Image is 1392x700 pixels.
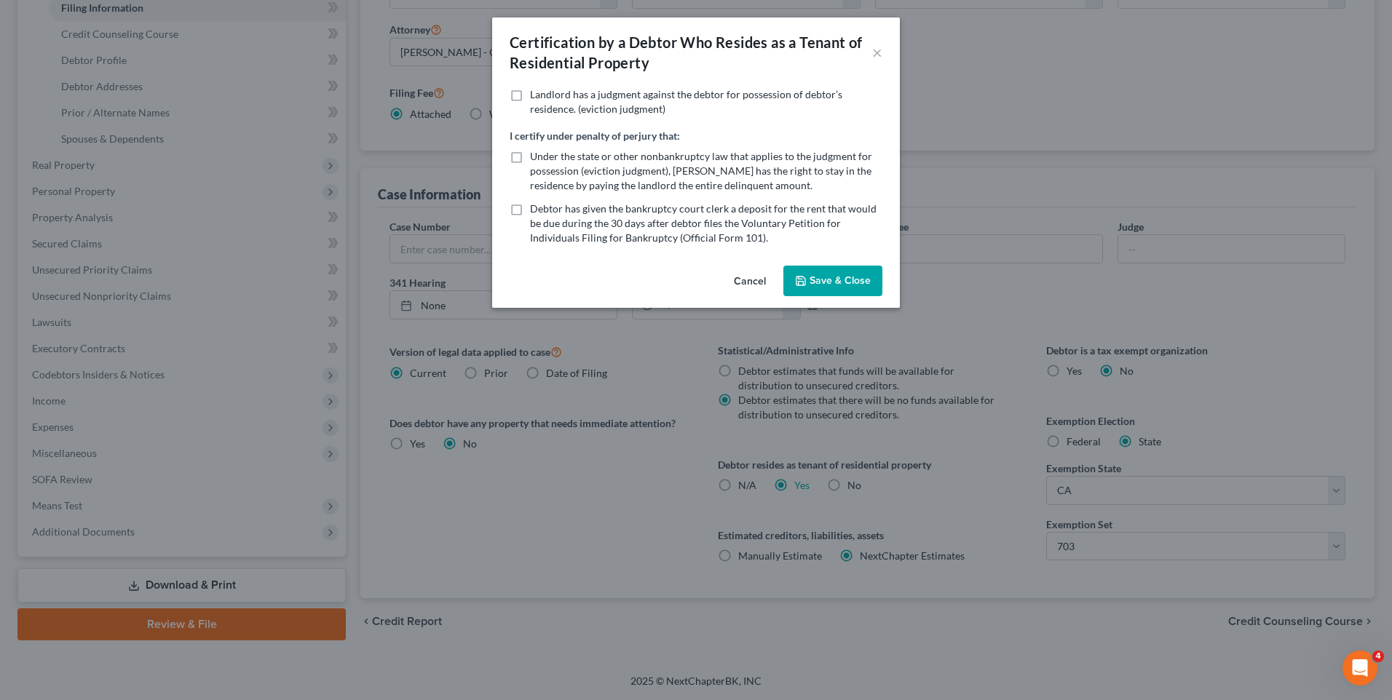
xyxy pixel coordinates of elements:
[783,266,882,296] button: Save & Close
[530,150,872,191] span: Under the state or other nonbankruptcy law that applies to the judgment for possession (eviction ...
[530,202,877,244] span: Debtor has given the bankruptcy court clerk a deposit for the rent that would be due during the 3...
[722,267,778,296] button: Cancel
[510,128,680,143] label: I certify under penalty of perjury that:
[510,32,872,73] div: Certification by a Debtor Who Resides as a Tenant of Residential Property
[1342,651,1377,685] iframe: Intercom live chat
[1372,651,1384,662] span: 4
[872,44,882,61] button: ×
[530,88,842,115] span: Landlord has a judgment against the debtor for possession of debtor’s residence. (eviction judgment)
